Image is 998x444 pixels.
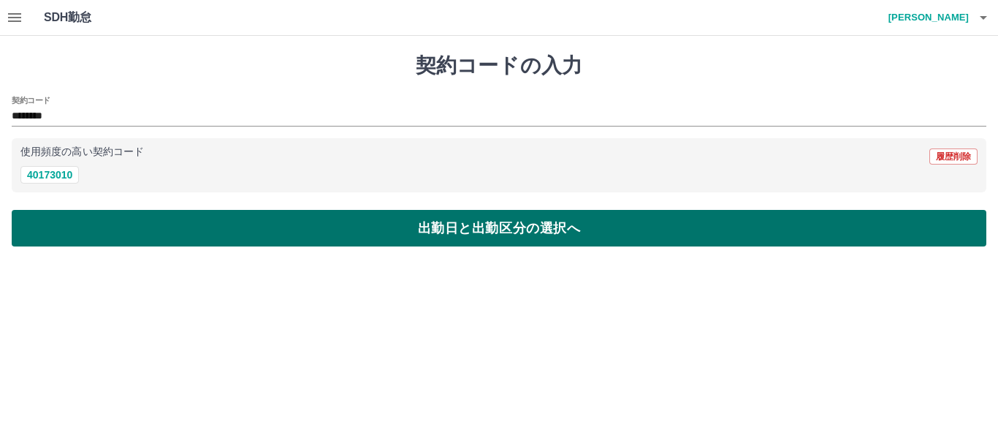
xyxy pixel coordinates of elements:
p: 使用頻度の高い契約コード [20,147,144,157]
button: 出勤日と出勤区分の選択へ [12,210,986,247]
h1: 契約コードの入力 [12,53,986,78]
h2: 契約コード [12,94,50,106]
button: 40173010 [20,166,79,184]
button: 履歴削除 [929,148,978,165]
